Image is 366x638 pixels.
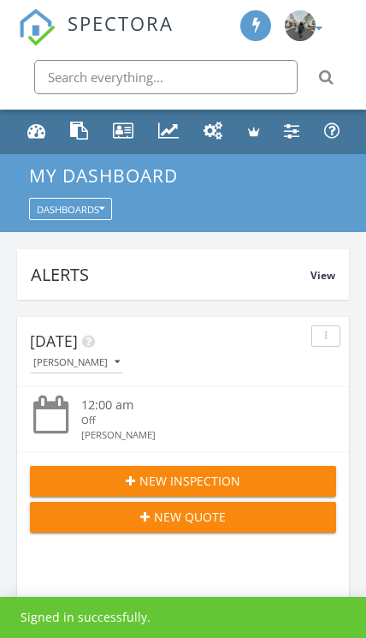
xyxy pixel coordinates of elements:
[152,116,186,148] a: Metrics
[81,414,311,428] div: Off
[285,10,316,41] img: img_2993.jpg
[21,116,52,148] a: Dashboard
[37,204,104,213] div: Dashboards
[278,116,306,148] a: Settings
[29,164,178,188] span: My Dashboard
[18,25,174,58] a: SPECTORA
[81,428,311,443] div: [PERSON_NAME]
[107,116,140,148] a: Contacts
[30,466,336,497] button: New Inspection
[33,357,120,367] div: [PERSON_NAME]
[154,508,226,526] span: New Quote
[68,9,174,36] span: SPECTORA
[64,116,95,148] a: Templates
[29,198,112,219] button: Dashboards
[81,396,311,414] div: 12:00 am
[310,268,335,283] span: View
[318,116,346,148] a: Support Center
[18,9,56,46] img: The Best Home Inspection Software - Spectora
[30,502,336,533] button: New Quote
[198,116,230,148] a: Automations (Basic)
[242,116,266,148] a: Advanced
[30,331,78,351] span: [DATE]
[30,352,123,373] button: [PERSON_NAME]
[139,472,240,490] span: New Inspection
[31,263,310,286] div: Alerts
[34,60,298,94] input: Search everything...
[21,609,151,626] div: Signed in successfully.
